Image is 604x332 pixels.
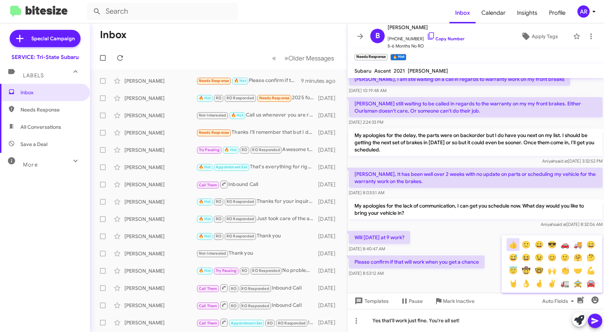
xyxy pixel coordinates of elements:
button: 🤗 [571,251,584,264]
button: 🚖 [571,277,584,290]
button: 👌 [520,277,532,290]
button: 👍 [507,238,520,251]
button: 🤓 [532,264,545,277]
button: 😊 [545,251,558,264]
button: 🚛 [558,277,571,290]
button: 😉 [532,251,545,264]
button: 🙂 [520,238,532,251]
button: 🤔 [584,251,597,264]
button: 😅 [507,251,520,264]
button: 🚘 [584,277,597,290]
button: 😆 [520,251,532,264]
button: 🤠 [520,264,532,277]
button: ✌ [545,277,558,290]
button: 🤘 [507,277,520,290]
button: 😎 [545,238,558,251]
button: 😄 [532,238,545,251]
button: 🤝 [571,264,584,277]
button: 💪 [584,264,597,277]
button: 🤞 [532,277,545,290]
button: 🚗 [558,238,571,251]
button: 😄 [584,238,597,251]
button: 🚚 [571,238,584,251]
button: 👏 [558,264,571,277]
button: 😇 [507,264,520,277]
button: 🙂 [558,251,571,264]
button: 🙌 [545,264,558,277]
